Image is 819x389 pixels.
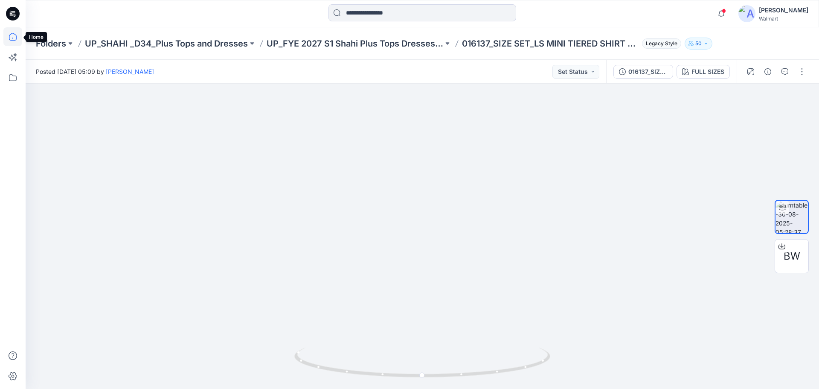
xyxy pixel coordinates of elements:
div: [PERSON_NAME] [759,5,808,15]
a: Folders [36,38,66,50]
p: 016137_SIZE SET_LS MINI TIERED SHIRT DRESS [462,38,639,50]
button: 016137_SIZE SET_LS MINI TIERED SHIRT DRESS [613,65,673,79]
div: FULL SIZES [691,67,724,76]
button: FULL SIZES [677,65,730,79]
span: BW [784,249,800,264]
img: avatar [738,5,755,22]
span: Posted [DATE] 05:09 by [36,67,154,76]
a: [PERSON_NAME] [106,68,154,75]
a: UP_FYE 2027 S1 Shahi Plus Tops Dresses & Bottoms [267,38,443,50]
button: Legacy Style [639,38,681,50]
div: 016137_SIZE SET_LS MINI TIERED SHIRT DRESS [628,67,668,76]
div: Walmart [759,15,808,22]
a: UP_SHAHI _D34_Plus Tops and Dresses [85,38,248,50]
p: 50 [695,39,702,48]
button: Details [761,65,775,79]
img: turntable-30-08-2025-05:28:37 [775,201,808,233]
span: Legacy Style [642,38,681,49]
button: 50 [685,38,712,50]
